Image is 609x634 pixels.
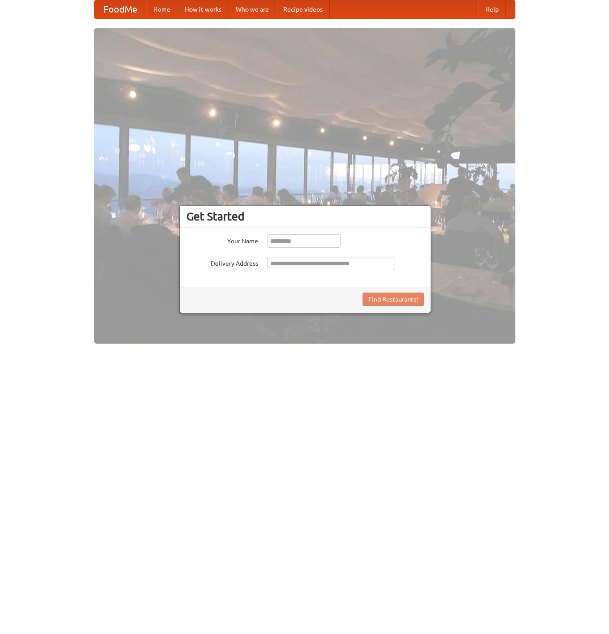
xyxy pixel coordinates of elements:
[186,234,258,246] label: Your Name
[478,0,506,18] a: Help
[229,0,276,18] a: Who we are
[177,0,229,18] a: How it works
[186,210,424,223] h3: Get Started
[276,0,330,18] a: Recipe videos
[186,257,258,268] label: Delivery Address
[95,0,146,18] a: FoodMe
[146,0,177,18] a: Home
[363,293,424,306] button: Find Restaurants!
